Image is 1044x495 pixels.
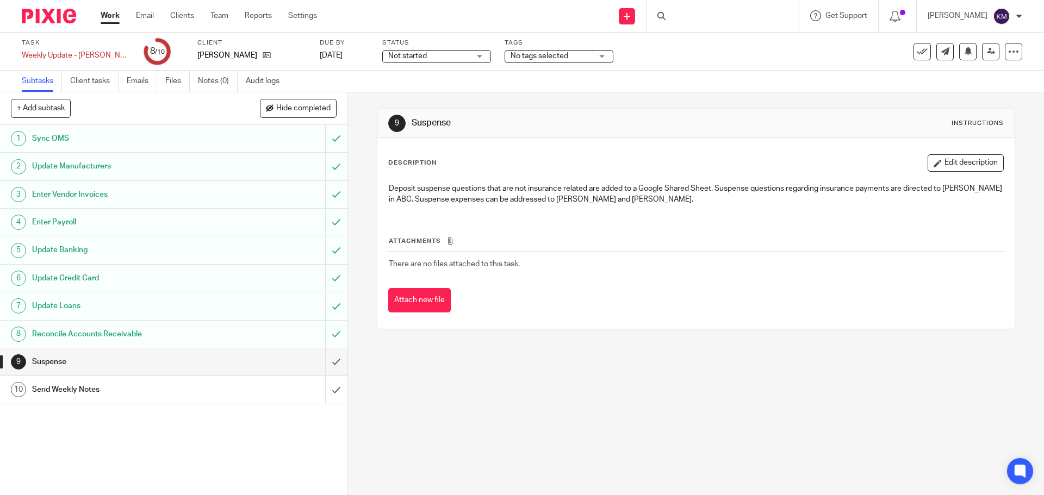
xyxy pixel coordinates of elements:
div: 7 [11,298,26,314]
div: 6 [11,271,26,286]
div: 3 [11,187,26,202]
div: 9 [11,354,26,369]
h1: Enter Vendor Invoices [32,186,220,203]
span: Get Support [825,12,867,20]
button: + Add subtask [11,99,71,117]
button: Edit description [928,154,1004,172]
a: Email [136,10,154,21]
div: 4 [11,215,26,230]
p: [PERSON_NAME] [197,50,257,61]
label: Client [197,39,306,47]
h1: Enter Payroll [32,214,220,230]
a: Client tasks [70,71,119,92]
img: svg%3E [993,8,1010,25]
div: Instructions [952,119,1004,128]
button: Attach new file [388,288,451,312]
small: /10 [155,49,165,55]
h1: Update Loans [32,298,220,314]
a: Files [165,71,190,92]
a: Clients [170,10,194,21]
h1: Update Banking [32,242,220,258]
div: 2 [11,159,26,174]
div: 1 [11,131,26,146]
div: Weekly Update - Fligor 2 [22,50,130,61]
div: 8 [150,45,165,58]
span: Hide completed [276,104,331,113]
label: Due by [320,39,369,47]
label: Task [22,39,130,47]
h1: Sync OMS [32,130,220,147]
a: Notes (0) [198,71,238,92]
div: Weekly Update - [PERSON_NAME] 2 [22,50,130,61]
a: Work [101,10,120,21]
div: 9 [388,115,406,132]
div: 8 [11,327,26,342]
h1: Suspense [32,354,220,370]
span: There are no files attached to this task. [389,260,520,268]
span: Attachments [389,238,441,244]
p: Description [388,159,437,167]
a: Reports [245,10,272,21]
label: Status [382,39,491,47]
a: Settings [288,10,317,21]
div: 5 [11,243,26,258]
h1: Reconcile Accounts Receivable [32,326,220,342]
a: Subtasks [22,71,62,92]
a: Team [210,10,228,21]
span: Not started [388,52,427,60]
p: Deposit suspense questions that are not insurance related are added to a Google Shared Sheet. Sus... [389,183,1003,205]
h1: Suspense [412,117,719,129]
a: Audit logs [246,71,288,92]
h1: Update Manufacturers [32,158,220,174]
p: [PERSON_NAME] [928,10,987,21]
div: 10 [11,382,26,397]
label: Tags [505,39,613,47]
button: Hide completed [260,99,337,117]
span: [DATE] [320,52,343,59]
span: No tags selected [511,52,568,60]
img: Pixie [22,9,76,23]
h1: Send Weekly Notes [32,381,220,398]
h1: Update Credit Card [32,270,220,286]
a: Emails [127,71,157,92]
